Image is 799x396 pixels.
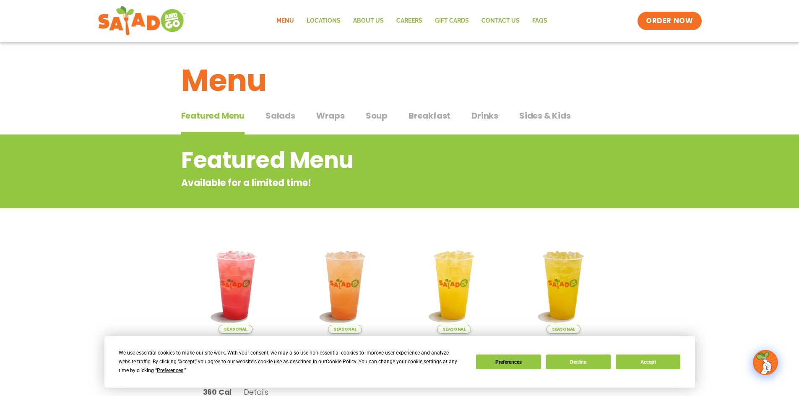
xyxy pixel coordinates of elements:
h2: Featured Menu [181,143,551,177]
div: We use essential cookies to make our site work. With your consent, we may also use non-essential ... [119,349,466,375]
button: Decline [546,355,611,369]
p: Available for a limited time! [181,176,551,190]
a: Menu [270,11,300,31]
a: Contact Us [475,11,526,31]
a: GIFT CARDS [429,11,475,31]
span: Seasonal [437,325,471,334]
div: Cookie Consent Prompt [104,336,695,388]
span: Cookie Policy [326,359,356,365]
nav: Menu [270,11,554,31]
button: Preferences [476,355,541,369]
a: ORDER NOW [638,12,701,30]
img: Product photo for Sunkissed Yuzu Lemonade [406,237,503,334]
a: FAQs [526,11,554,31]
span: Sides & Kids [519,109,571,122]
h1: Menu [181,58,618,103]
a: About Us [347,11,390,31]
div: Tabbed content [181,106,618,135]
a: Careers [390,11,429,31]
img: Product photo for Blackberry Bramble Lemonade [187,237,284,334]
span: Seasonal [328,325,362,334]
span: Preferences [157,368,183,373]
span: Seasonal [547,325,580,334]
img: Product photo for Summer Stone Fruit Lemonade [297,237,393,334]
img: new-SAG-logo-768×292 [98,4,186,38]
span: Salads [265,109,295,122]
span: Drinks [471,109,498,122]
a: Locations [300,11,347,31]
span: Featured Menu [181,109,245,122]
span: Wraps [316,109,345,122]
button: Accept [616,355,680,369]
span: Seasonal [219,325,252,334]
span: ORDER NOW [646,16,693,26]
img: wpChatIcon [754,351,777,374]
span: Breakfast [409,109,450,122]
span: Soup [366,109,388,122]
img: Product photo for Mango Grove Lemonade [515,237,612,334]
